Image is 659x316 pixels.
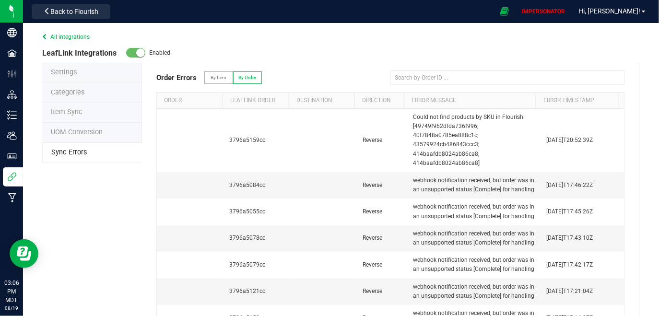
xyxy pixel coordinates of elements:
inline-svg: Facilities [7,48,17,58]
span: [DATE]T17:43:10Z [547,234,593,241]
inline-svg: Manufacturing [7,193,17,202]
span: Reverse [363,208,383,215]
span: By Item [211,75,226,80]
span: UOM Conversion [51,128,103,136]
span: Sync Errors [51,148,87,156]
span: Reverse [363,288,383,294]
p: 03:06 PM MDT [4,279,19,304]
span: Item Sync [51,108,82,116]
span: Categories [51,88,84,96]
span: webhook notification received, but order was in an unsupported status [Complete] for handling [413,230,534,246]
span: Settings [51,68,77,76]
span: Reverse [363,182,383,188]
span: [DATE]T17:45:26Z [547,208,593,215]
inline-svg: Company [7,28,17,37]
inline-svg: Configuration [7,69,17,79]
span: [DATE]T20:52:39Z [547,137,593,143]
iframe: Resource center [10,239,38,268]
inline-svg: Users [7,131,17,140]
th: Destination [289,93,354,109]
span: Open Ecommerce Menu [494,2,515,21]
p: 08/19 [4,304,19,312]
span: webhook notification received, but order was in an unsupported status [Complete] for handling [413,257,534,272]
span: Back to Flourish [50,8,98,15]
span: 3796a5121cc [229,288,265,294]
span: [DATE]T17:42:17Z [547,261,593,268]
inline-svg: Integrations [7,172,17,182]
a: All integrations [42,34,90,40]
th: Error Message [404,93,536,109]
th: Order [157,93,223,109]
span: Order Errors [156,72,200,83]
span: 3796a5055cc [229,208,265,215]
span: webhook notification received, but order was in an unsupported status [Complete] for handling [413,283,534,299]
span: [DATE]T17:46:22Z [547,182,593,188]
th: Leaflink Order [223,93,288,109]
span: LeafLink Integrations [42,48,117,58]
span: By Order [238,75,256,80]
inline-svg: Inventory [7,110,17,120]
span: webhook notification received, but order was in an unsupported status [Complete] for handling [413,177,534,193]
p: IMPERSONATOR [518,7,569,16]
span: Enabled [145,49,170,56]
span: Reverse [363,137,383,143]
inline-svg: Distribution [7,90,17,99]
span: Reverse [363,261,383,268]
span: Could not find products by SKU in Flourish: [49749f962dfda736f996; 40f7848a0785ea888c1c; 43579924... [413,114,525,166]
span: 3796a5084cc [229,182,265,188]
th: Error Timestamp [536,93,618,109]
inline-svg: User Roles [7,152,17,161]
span: Reverse [363,234,383,241]
span: 3796a5159cc [229,137,265,143]
input: Search by Order ID ... [390,70,625,85]
span: Hi, [PERSON_NAME]! [578,7,641,15]
span: 3796a5078cc [229,234,265,241]
button: Back to Flourish [32,4,110,19]
span: 3796a5079cc [229,261,265,268]
span: webhook notification received, but order was in an unsupported status [Complete] for handling [413,203,534,219]
th: Direction [354,93,404,109]
span: [DATE]T17:21:04Z [547,288,593,294]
